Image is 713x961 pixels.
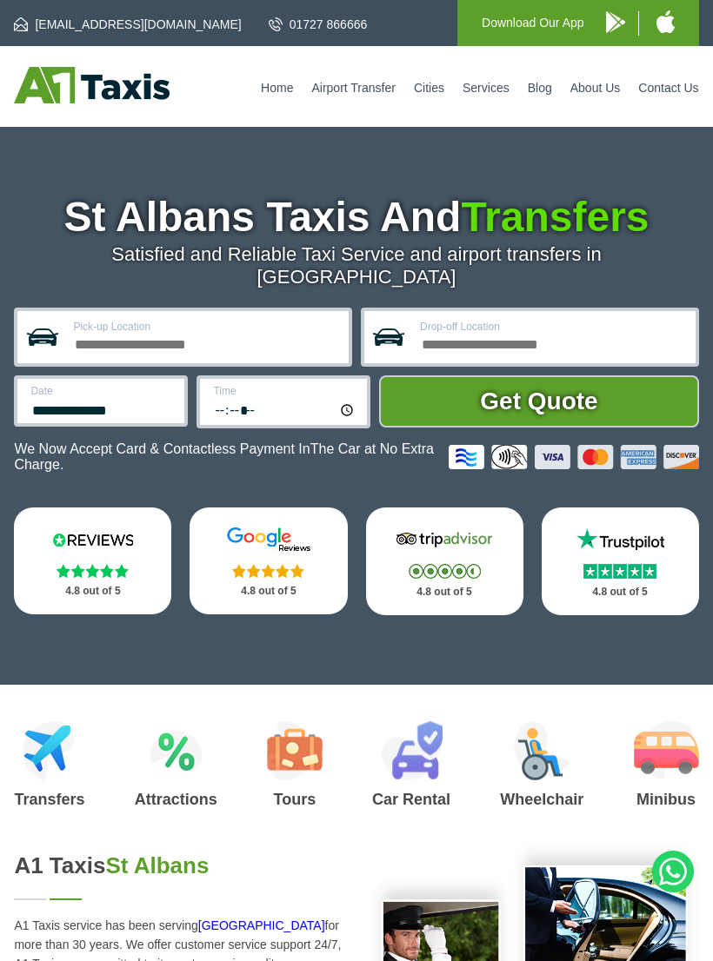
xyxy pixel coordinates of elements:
label: Time [213,386,356,396]
label: Pick-up Location [73,321,338,332]
img: Stars [409,564,481,579]
a: About Us [570,81,621,95]
img: Stars [232,564,304,578]
h1: St Albans Taxis And [14,196,698,238]
img: Car Rental [381,721,443,780]
h3: Attractions [135,792,217,807]
a: Services [463,81,510,95]
span: St Albans [105,852,209,878]
a: [EMAIL_ADDRESS][DOMAIN_NAME] [14,16,241,33]
p: 4.8 out of 5 [385,581,504,603]
a: Airport Transfer [311,81,395,95]
img: A1 Taxis St Albans LTD [14,67,170,103]
h3: Transfers [14,792,84,807]
img: Minibus [634,721,699,780]
img: A1 Taxis iPhone App [656,10,675,33]
img: A1 Taxis Android App [606,11,625,33]
button: Get Quote [379,375,698,427]
img: Airport Transfers [23,721,76,780]
p: 4.8 out of 5 [561,581,680,603]
a: Home [261,81,293,95]
h2: A1 Taxis [14,852,343,879]
h3: Minibus [634,792,699,807]
p: Satisfied and Reliable Taxi Service and airport transfers in [GEOGRAPHIC_DATA] [14,243,698,288]
a: Google Stars 4.8 out of 5 [190,507,347,614]
img: Credit And Debit Cards [449,445,699,469]
a: Blog [528,81,552,95]
a: Contact Us [638,81,698,95]
img: Wheelchair [514,721,570,780]
img: Tripadvisor [392,527,496,553]
img: Trustpilot [568,527,672,553]
img: Tours [267,721,323,780]
p: We Now Accept Card & Contactless Payment In [14,441,435,473]
p: 4.8 out of 5 [209,580,328,602]
img: Reviews.io [41,527,145,553]
span: The Car at No Extra Charge. [14,441,434,472]
a: [GEOGRAPHIC_DATA] [198,918,325,932]
h3: Wheelchair [500,792,583,807]
span: Transfers [461,194,649,240]
img: Google [217,527,321,553]
p: 4.8 out of 5 [33,580,152,602]
label: Drop-off Location [420,321,685,332]
a: Tripadvisor Stars 4.8 out of 5 [366,507,523,615]
img: Attractions [150,721,203,780]
h3: Tours [267,792,323,807]
p: Download Our App [482,12,584,34]
img: Stars [583,564,656,579]
a: 01727 866666 [269,16,368,33]
a: Trustpilot Stars 4.8 out of 5 [542,507,699,615]
img: Stars [57,564,129,578]
a: Cities [414,81,444,95]
h3: Car Rental [372,792,450,807]
a: Reviews.io Stars 4.8 out of 5 [14,507,171,614]
label: Date [30,386,174,396]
